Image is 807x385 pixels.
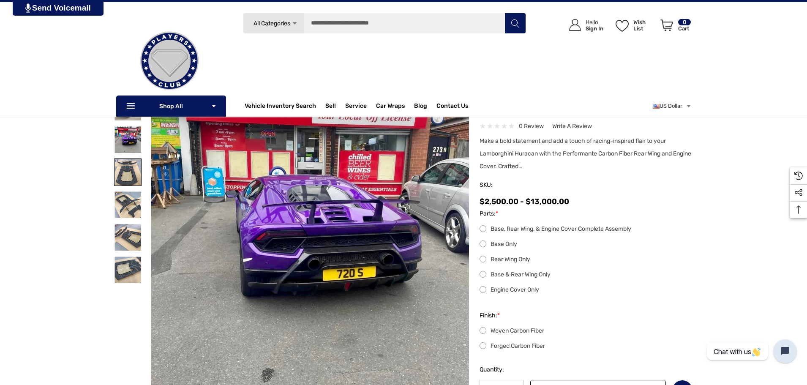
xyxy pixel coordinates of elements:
[480,197,569,206] span: $2,500.00 - $13,000.00
[480,311,693,321] label: Finish:
[115,159,141,186] img: Lamborghini Huracan Wing and Huracan Engine Cover
[480,270,693,280] label: Base & Rear Wing Only
[253,20,290,27] span: All Categories
[376,102,405,112] span: Car Wraps
[127,19,212,103] img: Players Club | Cars For Sale
[678,25,691,32] p: Cart
[325,98,345,115] a: Sell
[245,102,316,112] a: Vehicle Inventory Search
[436,102,468,112] a: Contact Us
[612,11,657,40] a: Wish List Wish List
[552,123,592,130] span: Write a Review
[559,11,608,40] a: Sign in
[586,25,603,32] p: Sign In
[115,126,141,153] img: Lamborghini Huracan Wing and Huracan Engine Cover
[25,3,31,13] img: PjwhLS0gR2VuZXJhdG9yOiBHcmF2aXQuaW8gLS0+PHN2ZyB4bWxucz0iaHR0cDovL3d3dy53My5vcmcvMjAwMC9zdmciIHhtb...
[115,257,141,283] img: Lamborghini Huracan Wing and Huracan Engine Cover
[376,98,414,115] a: Car Wraps
[678,19,691,25] p: 0
[125,101,138,111] svg: Icon Line
[414,102,427,112] a: Blog
[790,205,807,214] svg: Top
[480,179,522,191] span: SKU:
[116,96,226,117] p: Shop All
[586,19,603,25] p: Hello
[794,188,803,197] svg: Social Media
[519,121,544,131] span: 0 review
[633,19,656,32] p: Wish List
[292,20,298,27] svg: Icon Arrow Down
[504,13,526,34] button: Search
[660,19,673,31] svg: Review Your Cart
[616,20,629,32] svg: Wish List
[552,121,592,131] a: Write a Review
[115,224,141,251] img: Lamborghini Huracan Wing and Huracan Engine Cover
[480,341,693,351] label: Forged Carbon Fiber
[480,224,693,234] label: Base, Rear Wing, & Engine Cover Complete Assembly
[569,19,581,31] svg: Icon User Account
[480,365,524,375] label: Quantity:
[480,285,693,295] label: Engine Cover Only
[115,191,141,218] img: Lamborghini Huracan Wing and Huracan Engine Cover
[653,98,692,115] a: USD
[211,103,217,109] svg: Icon Arrow Down
[480,254,693,265] label: Rear Wing Only
[480,209,693,219] label: Parts:
[243,13,304,34] a: All Categories Icon Arrow Down Icon Arrow Up
[480,239,693,249] label: Base Only
[345,102,367,112] a: Service
[325,102,336,112] span: Sell
[480,137,691,170] span: Make a bold statement and add a touch of racing-inspired flair to your Lamborghini Huracan with t...
[657,11,692,44] a: Cart with 0 items
[794,172,803,180] svg: Recently Viewed
[480,326,693,336] label: Woven Carbon Fiber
